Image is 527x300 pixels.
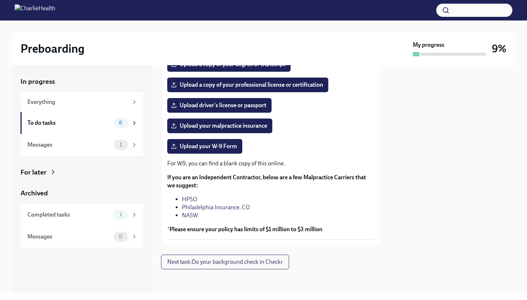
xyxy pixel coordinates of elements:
[182,204,250,211] a: Philadelphia Insurance. CO
[167,160,374,168] p: For W9, you can find a blank copy of this online.
[27,119,111,127] div: To do tasks
[20,134,143,156] a: Messages1
[167,258,283,266] span: Next task : Do your background check in Checkr
[15,4,55,16] img: CharlieHealth
[492,42,507,55] h3: 9%
[20,92,143,112] a: Everything
[20,204,143,226] a: Completed tasks1
[20,112,143,134] a: To do tasks8
[182,196,197,203] a: HPSO
[115,120,127,125] span: 8
[413,41,444,49] strong: My progress
[115,234,127,239] span: 0
[167,78,328,92] label: Upload a copy of your professional license or certification
[115,212,126,217] span: 1
[182,212,198,219] a: NASW
[172,81,323,89] span: Upload a copy of your professional license or certification
[20,188,143,198] a: Archived
[115,142,126,147] span: 1
[27,211,111,219] div: Completed tasks
[20,41,85,56] h2: Preboarding
[172,143,237,150] span: Upload your W-9 Form
[172,102,266,109] span: Upload driver's license or passport
[20,226,143,248] a: Messages0
[167,139,242,154] label: Upload your W-9 Form
[20,168,46,177] div: For later
[169,226,322,233] strong: Please ensure your policy has limits of $1 million to $3 million
[167,174,366,189] strong: If you are an Independent Contractor, below are a few Malpractice Carriers that we suggest:
[27,233,111,241] div: Messages
[20,168,143,177] a: For later
[27,98,128,106] div: Everything
[27,141,111,149] div: Messages
[167,98,272,113] label: Upload driver's license or passport
[172,122,267,130] span: Upload your malpractice insurance
[167,119,272,133] label: Upload your malpractice insurance
[161,255,289,269] button: Next task:Do your background check in Checkr
[20,77,143,86] a: In progress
